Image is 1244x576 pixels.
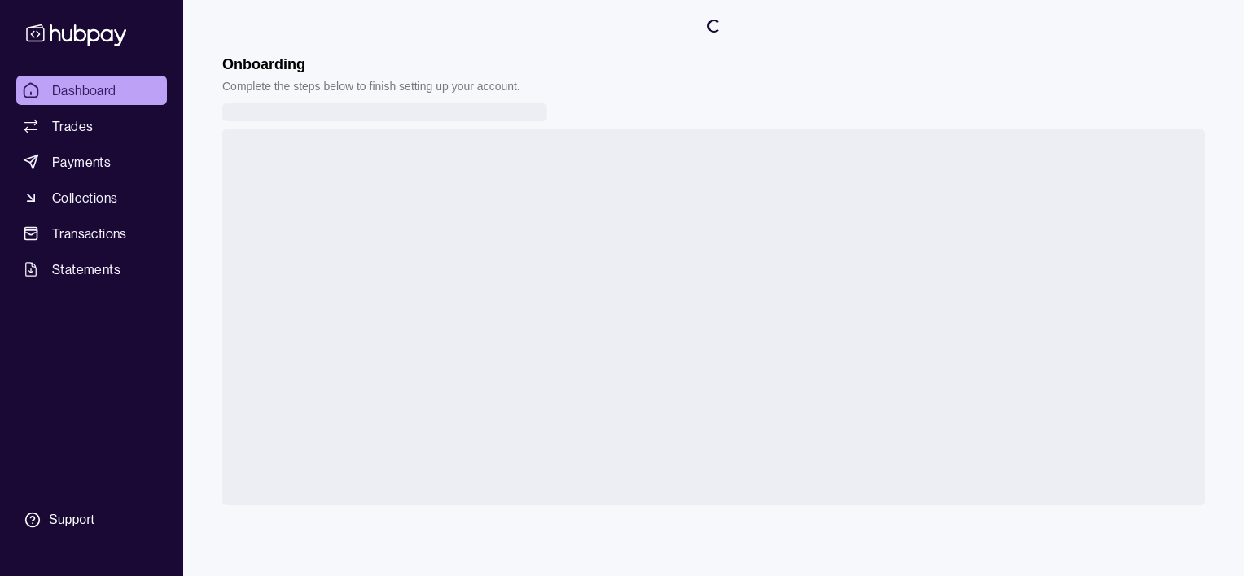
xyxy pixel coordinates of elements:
[222,77,520,95] p: Complete the steps below to finish setting up your account.
[16,111,167,141] a: Trades
[222,55,520,73] h1: Onboarding
[16,147,167,177] a: Payments
[52,81,116,100] span: Dashboard
[52,152,111,172] span: Payments
[16,219,167,248] a: Transactions
[49,511,94,529] div: Support
[16,255,167,284] a: Statements
[16,503,167,537] a: Support
[52,224,127,243] span: Transactions
[52,260,120,279] span: Statements
[16,183,167,212] a: Collections
[52,116,93,136] span: Trades
[16,76,167,105] a: Dashboard
[52,188,117,207] span: Collections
